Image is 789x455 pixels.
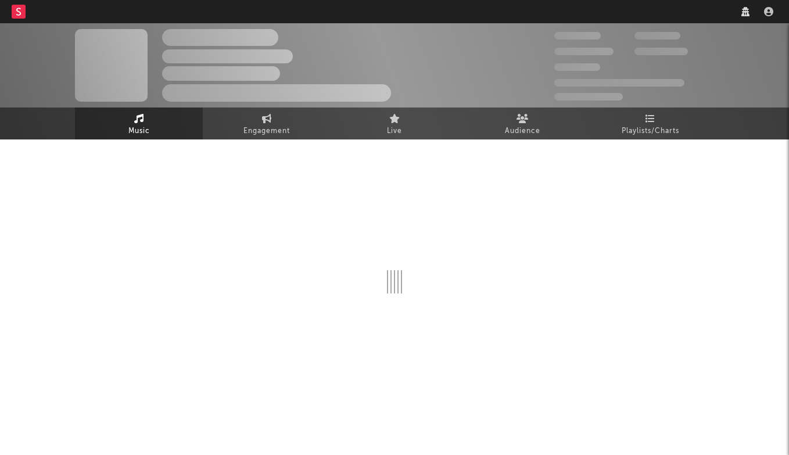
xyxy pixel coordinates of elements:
span: 300,000 [554,32,601,40]
a: Playlists/Charts [586,108,714,139]
span: Playlists/Charts [622,124,679,138]
span: 50,000,000 Monthly Listeners [554,79,684,87]
span: Live [387,124,402,138]
span: 100,000 [634,32,680,40]
span: 50,000,000 [554,48,614,55]
span: Engagement [243,124,290,138]
a: Music [75,108,203,139]
span: Audience [505,124,540,138]
span: 100,000 [554,63,600,71]
a: Audience [458,108,586,139]
span: Music [128,124,150,138]
span: 1,000,000 [634,48,688,55]
a: Live [331,108,458,139]
span: Jump Score: 85.0 [554,93,623,101]
a: Engagement [203,108,331,139]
